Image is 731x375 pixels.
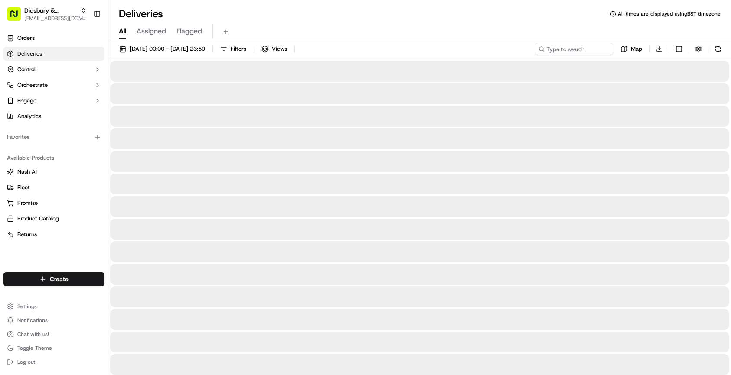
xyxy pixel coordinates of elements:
button: Refresh [712,43,724,55]
a: Nash AI [7,168,101,176]
button: Promise [3,196,104,210]
button: Orchestrate [3,78,104,92]
div: Favorites [3,130,104,144]
span: Analytics [17,112,41,120]
button: Returns [3,227,104,241]
h1: Deliveries [119,7,163,21]
button: Chat with us! [3,328,104,340]
a: Returns [7,230,101,238]
input: Type to search [535,43,613,55]
span: Filters [231,45,246,53]
span: All times are displayed using BST timezone [618,10,721,17]
button: Log out [3,356,104,368]
span: Nash AI [17,168,37,176]
button: [DATE] 00:00 - [DATE] 23:59 [115,43,209,55]
span: Toggle Theme [17,345,52,352]
span: All [119,26,126,36]
span: Orchestrate [17,81,48,89]
span: Notifications [17,317,48,324]
button: Toggle Theme [3,342,104,354]
span: [DATE] 00:00 - [DATE] 23:59 [130,45,205,53]
span: Chat with us! [17,331,49,338]
span: Settings [17,303,37,310]
span: Promise [17,199,38,207]
span: Engage [17,97,36,105]
button: Product Catalog [3,212,104,226]
span: Control [17,66,36,73]
button: Control [3,62,104,76]
button: Filters [216,43,250,55]
button: Views [258,43,291,55]
a: Analytics [3,109,104,123]
span: Log out [17,359,35,365]
button: Didsbury & [PERSON_NAME] Eats [24,6,77,15]
span: Deliveries [17,50,42,58]
span: Flagged [176,26,202,36]
a: Promise [7,199,101,207]
span: Returns [17,230,37,238]
button: Create [3,272,104,286]
button: Didsbury & [PERSON_NAME] Eats[EMAIL_ADDRESS][DOMAIN_NAME] [3,3,90,24]
button: Settings [3,300,104,312]
div: Available Products [3,151,104,165]
span: Create [50,275,69,283]
button: [EMAIL_ADDRESS][DOMAIN_NAME] [24,15,86,22]
button: Engage [3,94,104,108]
a: Deliveries [3,47,104,61]
span: Fleet [17,184,30,191]
button: Notifications [3,314,104,326]
span: Map [631,45,642,53]
button: Fleet [3,181,104,194]
a: Fleet [7,184,101,191]
span: Assigned [137,26,166,36]
button: Nash AI [3,165,104,179]
span: Orders [17,34,35,42]
a: Orders [3,31,104,45]
span: Product Catalog [17,215,59,223]
button: Map [617,43,646,55]
span: Views [272,45,287,53]
a: Product Catalog [7,215,101,223]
